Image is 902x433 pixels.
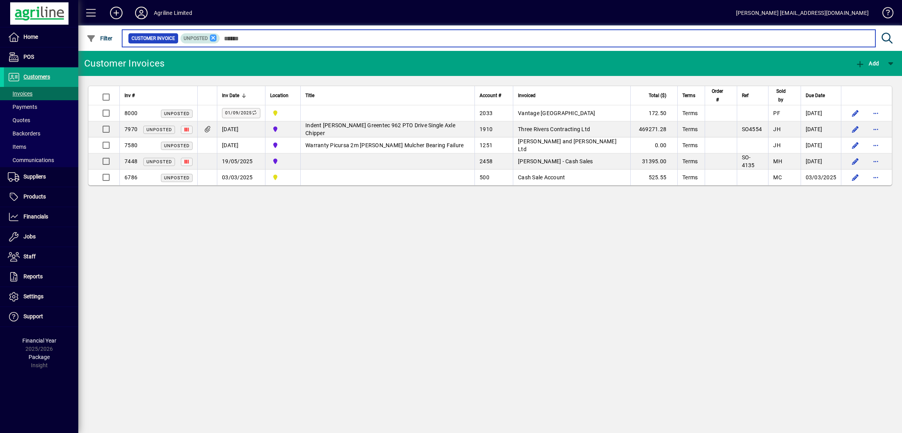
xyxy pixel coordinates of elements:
[22,337,56,344] span: Financial Year
[146,127,172,132] span: Unposted
[806,91,837,100] div: Due Date
[132,34,175,42] span: Customer Invoice
[682,158,698,164] span: Terms
[710,87,725,104] span: Order #
[8,117,30,123] span: Quotes
[154,7,192,19] div: Agriline Limited
[217,121,265,137] td: [DATE]
[630,121,677,137] td: 469271.28
[4,100,78,114] a: Payments
[742,91,764,100] div: Ref
[742,126,762,132] span: SO4554
[4,27,78,47] a: Home
[124,91,193,100] div: Inv #
[270,157,296,166] span: Gore
[480,126,492,132] span: 1910
[4,247,78,267] a: Staff
[217,153,265,170] td: 19/05/2025
[682,110,698,116] span: Terms
[480,174,489,180] span: 500
[742,91,749,100] span: Ref
[773,87,788,104] span: Sold by
[682,174,698,180] span: Terms
[801,105,841,121] td: [DATE]
[849,123,862,135] button: Edit
[23,293,43,299] span: Settings
[649,91,666,100] span: Total ($)
[124,158,137,164] span: 7448
[184,36,208,41] span: Unposted
[4,167,78,187] a: Suppliers
[4,287,78,307] a: Settings
[270,109,296,117] span: Dargaville
[736,7,869,19] div: [PERSON_NAME] [EMAIL_ADDRESS][DOMAIN_NAME]
[23,54,34,60] span: POS
[146,159,172,164] span: Unposted
[23,233,36,240] span: Jobs
[87,35,113,41] span: Filter
[4,307,78,327] a: Support
[849,155,862,168] button: Edit
[84,57,164,70] div: Customer Invoices
[180,33,220,43] mat-chip: Customer Invoice Status: Unposted
[4,47,78,67] a: POS
[870,123,882,135] button: More options
[8,90,32,97] span: Invoices
[849,171,862,184] button: Edit
[849,107,862,119] button: Edit
[4,207,78,227] a: Financials
[23,34,38,40] span: Home
[849,139,862,152] button: Edit
[801,121,841,137] td: [DATE]
[129,6,154,20] button: Profile
[164,175,189,180] span: Unposted
[164,143,189,148] span: Unposted
[23,313,43,319] span: Support
[217,137,265,153] td: [DATE]
[305,142,464,148] span: Warranty Picursa 2m [PERSON_NAME] Mulcher Bearing Failure
[305,91,470,100] div: Title
[801,170,841,185] td: 03/03/2025
[630,105,677,121] td: 172.50
[518,110,595,116] span: Vantage [GEOGRAPHIC_DATA]
[518,91,536,100] span: Invoiced
[630,137,677,153] td: 0.00
[710,87,732,104] div: Order #
[870,155,882,168] button: More options
[870,107,882,119] button: More options
[480,91,508,100] div: Account #
[635,91,673,100] div: Total ($)
[305,91,314,100] span: Title
[124,142,137,148] span: 7580
[124,91,135,100] span: Inv #
[305,122,455,136] span: Indent [PERSON_NAME] Greentec 962 PTO Drive Single Axle Chipper
[270,173,296,182] span: Dargaville
[23,273,43,280] span: Reports
[480,110,492,116] span: 2033
[222,91,239,100] span: Inv Date
[29,354,50,360] span: Package
[4,153,78,167] a: Communications
[4,127,78,140] a: Backorders
[270,91,289,100] span: Location
[773,126,781,132] span: JH
[104,6,129,20] button: Add
[682,126,698,132] span: Terms
[8,144,26,150] span: Items
[773,158,782,164] span: MH
[4,114,78,127] a: Quotes
[480,91,501,100] span: Account #
[870,139,882,152] button: More options
[870,171,882,184] button: More options
[8,157,54,163] span: Communications
[480,158,492,164] span: 2458
[801,137,841,153] td: [DATE]
[217,170,265,185] td: 03/03/2025
[8,130,40,137] span: Backorders
[270,125,296,134] span: Gore
[164,111,189,116] span: Unposted
[85,31,115,45] button: Filter
[518,174,565,180] span: Cash Sale Account
[518,138,617,152] span: [PERSON_NAME] and [PERSON_NAME] Ltd
[124,126,137,132] span: 7970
